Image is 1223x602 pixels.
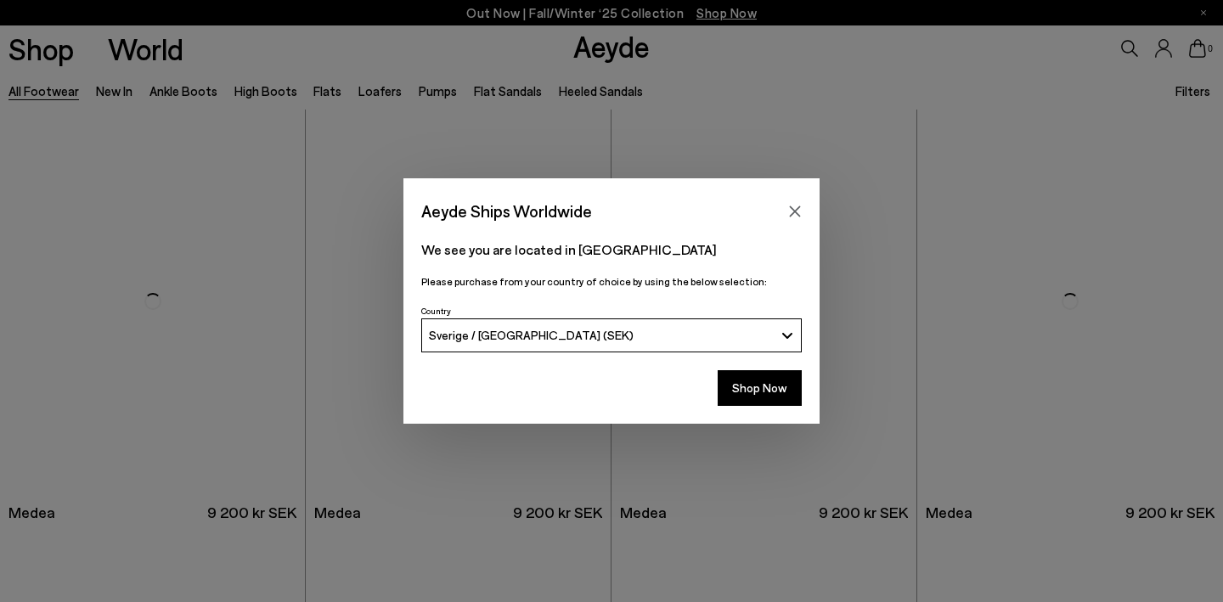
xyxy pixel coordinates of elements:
button: Shop Now [718,370,802,406]
p: Please purchase from your country of choice by using the below selection: [421,273,802,290]
button: Close [782,199,808,224]
span: Country [421,306,451,316]
span: Aeyde Ships Worldwide [421,196,592,226]
p: We see you are located in [GEOGRAPHIC_DATA] [421,239,802,260]
span: Sverige / [GEOGRAPHIC_DATA] (SEK) [429,328,634,342]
